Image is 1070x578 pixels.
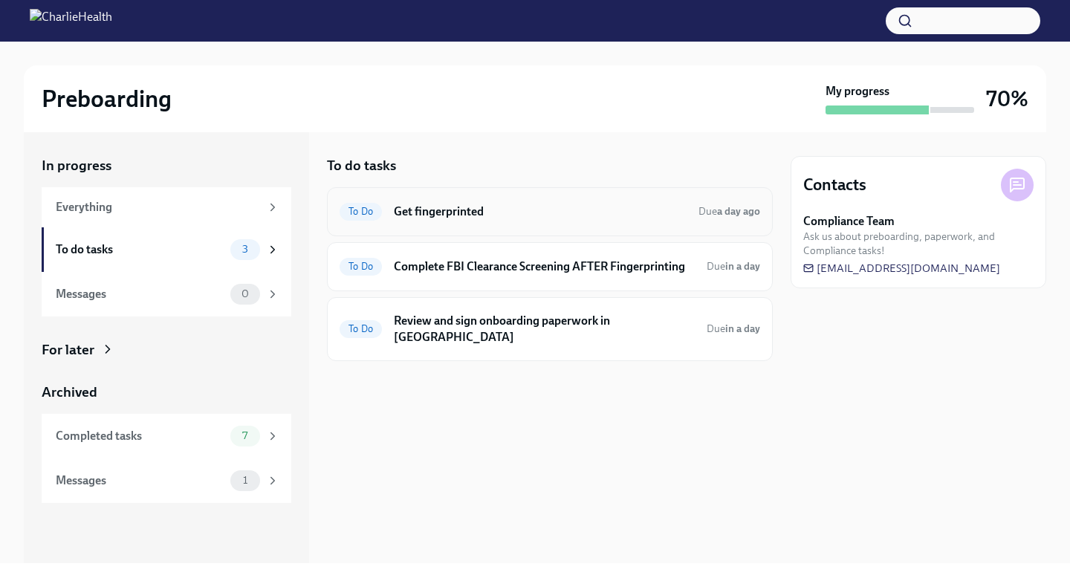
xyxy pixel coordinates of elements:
div: Messages [56,473,224,489]
span: To Do [340,323,382,334]
a: For later [42,340,291,360]
a: To DoComplete FBI Clearance Screening AFTER FingerprintingDuein a day [340,255,760,279]
h6: Complete FBI Clearance Screening AFTER Fingerprinting [394,259,695,275]
a: Everything [42,187,291,227]
a: In progress [42,156,291,175]
span: August 25th, 2025 08:00 [698,204,760,218]
span: August 28th, 2025 08:00 [707,259,760,273]
a: To DoReview and sign onboarding paperwork in [GEOGRAPHIC_DATA]Duein a day [340,310,760,348]
h6: Get fingerprinted [394,204,687,220]
span: Due [707,260,760,273]
a: To DoGet fingerprintedDuea day ago [340,200,760,224]
a: Messages0 [42,272,291,316]
a: Completed tasks7 [42,414,291,458]
span: To Do [340,206,382,217]
img: CharlieHealth [30,9,112,33]
span: Due [707,322,760,335]
div: Everything [56,199,260,215]
strong: a day ago [717,205,760,218]
span: Due [698,205,760,218]
a: [EMAIL_ADDRESS][DOMAIN_NAME] [803,261,1000,276]
span: 7 [233,430,256,441]
h6: Review and sign onboarding paperwork in [GEOGRAPHIC_DATA] [394,313,695,345]
span: 1 [234,475,256,486]
div: To do tasks [56,241,224,258]
h2: Preboarding [42,84,172,114]
a: To do tasks3 [42,227,291,272]
div: For later [42,340,94,360]
h3: 70% [986,85,1028,112]
a: Archived [42,383,291,402]
h5: To do tasks [327,156,396,175]
strong: My progress [826,83,889,100]
strong: in a day [725,322,760,335]
span: 3 [233,244,257,255]
span: To Do [340,261,382,272]
span: 0 [233,288,258,299]
a: Messages1 [42,458,291,503]
div: Messages [56,286,224,302]
strong: Compliance Team [803,213,895,230]
h4: Contacts [803,174,866,196]
div: Completed tasks [56,428,224,444]
strong: in a day [725,260,760,273]
span: Ask us about preboarding, paperwork, and Compliance tasks! [803,230,1034,258]
span: August 28th, 2025 08:00 [707,322,760,336]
